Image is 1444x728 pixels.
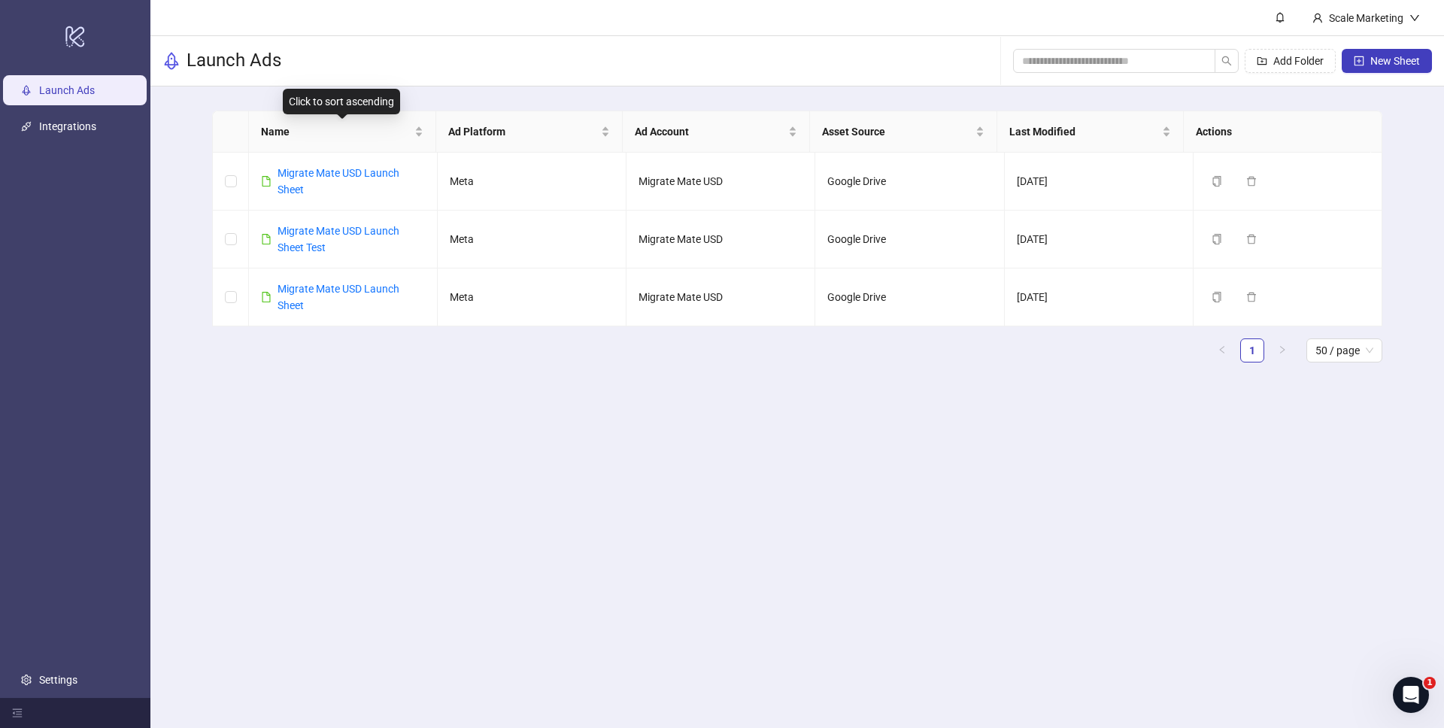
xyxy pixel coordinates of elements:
div: Scale Marketing [1323,10,1409,26]
td: Meta [438,268,626,326]
button: right [1270,338,1294,362]
iframe: Intercom live chat [1393,677,1429,713]
span: file [261,176,272,187]
span: Name [261,123,411,140]
span: down [1409,13,1420,23]
span: copy [1212,292,1222,302]
span: file [261,292,272,302]
a: Migrate Mate USD Launch Sheet Test [278,225,399,253]
button: New Sheet [1342,49,1432,73]
td: Migrate Mate USD [626,153,815,211]
td: Google Drive [815,268,1004,326]
span: copy [1212,234,1222,244]
th: Ad Platform [436,111,623,153]
span: search [1221,56,1232,66]
td: Google Drive [815,211,1004,268]
span: Ad Account [635,123,785,140]
td: Google Drive [815,153,1004,211]
th: Last Modified [997,111,1185,153]
a: Launch Ads [39,84,95,96]
li: 1 [1240,338,1264,362]
button: left [1210,338,1234,362]
span: folder-add [1257,56,1267,66]
span: user [1312,13,1323,23]
h3: Launch Ads [187,49,281,73]
span: rocket [162,52,180,70]
th: Asset Source [810,111,997,153]
a: Settings [39,674,77,686]
span: Last Modified [1009,123,1160,140]
span: delete [1246,292,1257,302]
li: Previous Page [1210,338,1234,362]
span: plus-square [1354,56,1364,66]
span: delete [1246,234,1257,244]
span: delete [1246,176,1257,187]
span: Ad Platform [448,123,599,140]
a: 1 [1241,339,1263,362]
button: Add Folder [1245,49,1336,73]
span: New Sheet [1370,55,1420,67]
td: Migrate Mate USD [626,211,815,268]
td: [DATE] [1005,153,1194,211]
span: left [1218,345,1227,354]
th: Actions [1184,111,1371,153]
th: Ad Account [623,111,810,153]
div: Page Size [1306,338,1382,362]
td: [DATE] [1005,268,1194,326]
span: right [1278,345,1287,354]
a: Integrations [39,120,96,132]
span: file [261,234,272,244]
span: copy [1212,176,1222,187]
span: 50 / page [1315,339,1373,362]
td: Meta [438,211,626,268]
div: Click to sort ascending [283,89,400,114]
a: Migrate Mate USD Launch Sheet [278,167,399,196]
span: bell [1275,12,1285,23]
td: Migrate Mate USD [626,268,815,326]
th: Name [249,111,436,153]
td: [DATE] [1005,211,1194,268]
td: Meta [438,153,626,211]
span: Asset Source [822,123,972,140]
span: 1 [1424,677,1436,689]
span: menu-fold [12,708,23,718]
a: Migrate Mate USD Launch Sheet [278,283,399,311]
li: Next Page [1270,338,1294,362]
span: Add Folder [1273,55,1324,67]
